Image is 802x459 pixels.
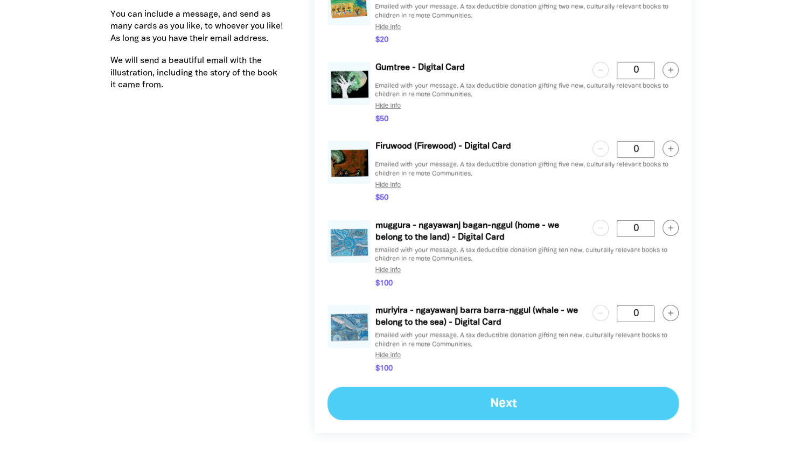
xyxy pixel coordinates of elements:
p: muriyira - ngayawanj barra barra-nggul (whale - we belong to the sea) - Digital Card [375,305,584,329]
p: Gumtree - Digital Card [375,62,584,74]
p: Emailed with your message. A tax deductible donation gifting ten new, culturally relevant books t... [375,246,679,265]
button: Hide info [371,98,405,114]
span: $20 [375,35,388,46]
p: You can include a message, and send as many cards as you like, to whoever you like! As long as yo... [110,9,283,45]
span: $100 [375,279,392,289]
span: $100 [375,364,392,374]
span: $50 [375,114,388,125]
p: Emailed with your message. A tax deductible donation gifting two new, culturally relevant books t... [375,3,679,21]
button: Hide info [371,347,405,363]
img: raisley-whale-card-jpg-cdc444.jpg [327,305,371,348]
p: muggura - ngayawanj bagan-nggul (home - we belong to the land) - Digital Card [375,220,584,244]
p: Emailed with your message. A tax deductible donation gifting ten new, culturally relevant books t... [375,331,679,350]
p: We will send a beautiful email with the illustration, including the story of the book it came from. [110,55,283,91]
p: Emailed with your message. A tax deductible donation gifting five new, culturally relevant books ... [375,82,679,100]
button: Hide info [371,19,405,35]
img: raisley-circle-card-jpg-b81932.jpg [327,220,371,263]
img: raisley-sky-card-jpg-93bf67.jpg [327,141,371,184]
button: Hide info [371,177,405,193]
span: $50 [375,193,388,204]
p: Firuwood (Firewood) - Digital Card [375,141,584,152]
p: Emailed with your message. A tax deductible donation gifting five new, culturally relevant books ... [375,161,679,179]
img: raisley-owl-card-jpg-62d963.jpg [327,62,371,105]
button: Hide info [371,262,405,278]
